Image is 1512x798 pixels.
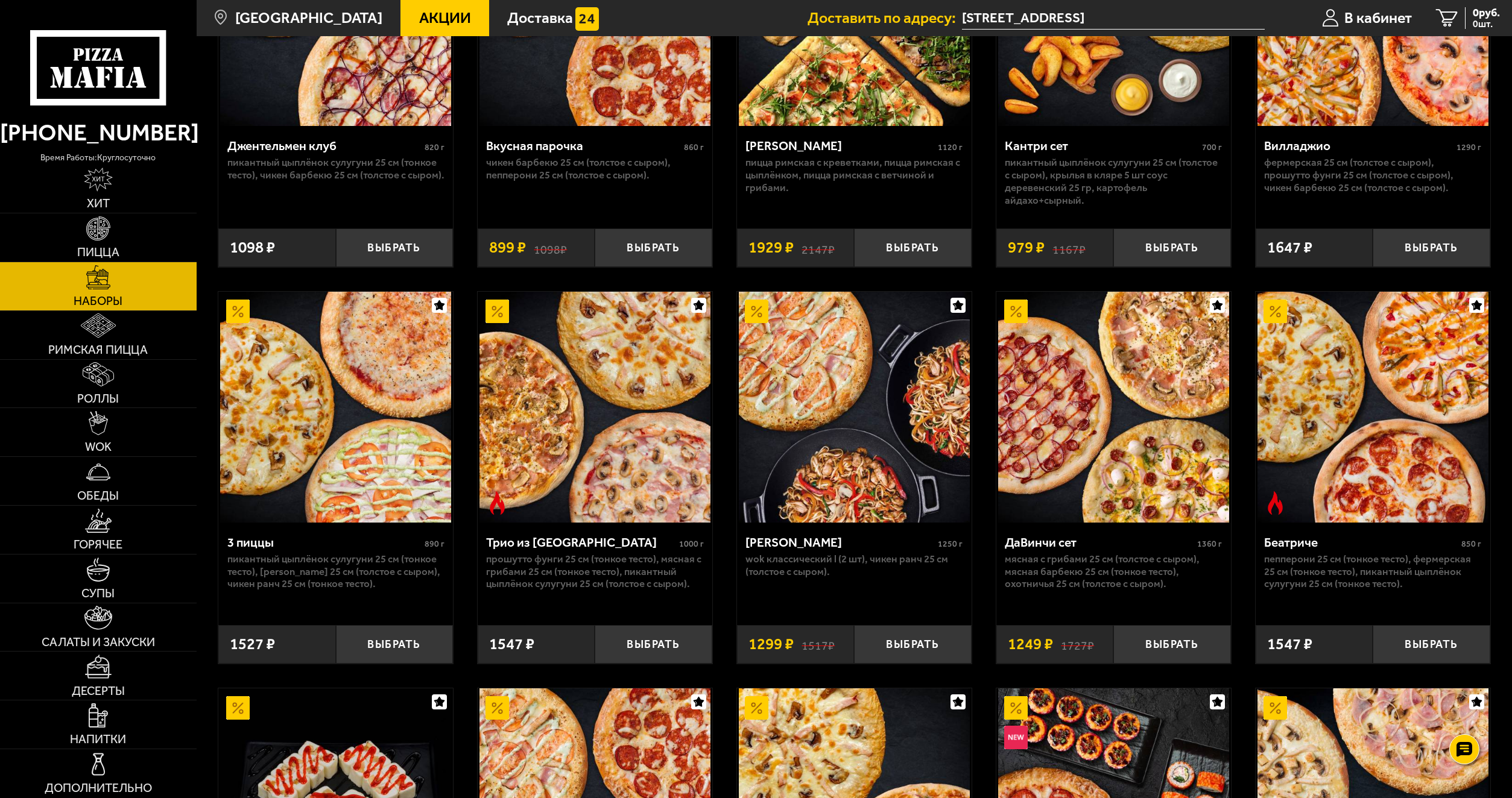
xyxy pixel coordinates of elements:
button: Выбрать [336,625,453,664]
span: Доставка [507,10,573,25]
p: Мясная с грибами 25 см (толстое с сыром), Мясная Барбекю 25 см (тонкое тесто), Охотничья 25 см (т... [1005,553,1222,591]
span: 1120 г [938,142,963,152]
p: Пепперони 25 см (тонкое тесто), Фермерская 25 см (тонкое тесто), Пикантный цыплёнок сулугуни 25 с... [1264,553,1481,591]
span: 0 руб. [1473,7,1500,18]
div: [PERSON_NAME] [745,138,935,153]
img: Акционный [1264,300,1287,323]
span: Хит [87,198,110,210]
a: Акционный3 пиццы [218,292,453,523]
p: Пикантный цыплёнок сулугуни 25 см (тонкое тесто), [PERSON_NAME] 25 см (толстое с сыром), Чикен Ра... [227,553,444,591]
span: 1360 г [1197,539,1222,549]
img: Акционный [486,300,509,323]
p: Wok классический L (2 шт), Чикен Ранч 25 см (толстое с сыром). [745,553,963,578]
img: Акционный [1004,696,1028,720]
span: 1647 ₽ [1267,240,1312,256]
div: [PERSON_NAME] [745,535,935,550]
span: Роллы [77,393,119,405]
span: 1249 ₽ [1008,636,1053,652]
span: WOK [85,441,112,453]
button: Выбрать [1113,625,1230,664]
span: 890 г [425,539,444,549]
span: 1527 ₽ [230,636,275,652]
span: Десерты [72,685,125,697]
a: АкционныйДаВинчи сет [996,292,1231,523]
span: Обеды [77,490,119,502]
img: Острое блюдо [486,491,509,515]
input: Ваш адрес доставки [962,7,1264,30]
span: 820 г [425,142,444,152]
img: Трио из Рио [479,292,710,523]
img: Акционный [745,696,768,720]
button: Выбрать [1373,625,1490,664]
p: Прошутто Фунги 25 см (тонкое тесто), Мясная с грибами 25 см (тонкое тесто), Пикантный цыплёнок су... [486,553,703,591]
img: Акционный [1004,300,1028,323]
p: Пицца Римская с креветками, Пицца Римская с цыплёнком, Пицца Римская с ветчиной и грибами. [745,156,963,194]
div: Вкусная парочка [486,138,680,153]
button: Выбрать [854,228,971,267]
span: Дополнительно [45,782,152,794]
button: Выбрать [1113,228,1230,267]
span: 1000 г [679,539,704,549]
span: 1098 ₽ [230,240,275,256]
img: Акционный [745,300,768,323]
span: Доставить по адресу: [808,10,962,25]
s: 1517 ₽ [802,636,835,652]
img: Вилла Капри [739,292,970,523]
p: Пикантный цыплёнок сулугуни 25 см (тонкое тесто), Чикен Барбекю 25 см (толстое с сыром). [227,156,444,181]
div: Вилладжио [1264,138,1453,153]
span: 979 ₽ [1008,240,1045,256]
span: 1290 г [1457,142,1481,152]
img: Акционный [486,696,509,720]
span: 1299 ₽ [748,636,794,652]
span: 700 г [1202,142,1222,152]
button: Выбрать [1373,228,1490,267]
p: Пикантный цыплёнок сулугуни 25 см (толстое с сыром), крылья в кляре 5 шт соус деревенский 25 гр, ... [1005,156,1222,207]
span: 850 г [1461,539,1481,549]
img: 3 пиццы [220,292,451,523]
span: 1547 ₽ [489,636,534,652]
span: 1250 г [938,539,963,549]
img: Акционный [1264,696,1287,720]
button: Выбрать [336,228,453,267]
span: [GEOGRAPHIC_DATA] [235,10,382,25]
div: Джентельмен клуб [227,138,422,153]
span: 1929 ₽ [748,240,794,256]
div: 3 пиццы [227,535,422,550]
button: Выбрать [595,228,712,267]
img: Акционный [226,696,250,720]
div: Кантри сет [1005,138,1199,153]
span: Горячее [74,539,122,551]
span: 1547 ₽ [1267,636,1312,652]
span: Пицца [77,247,119,259]
span: 0 шт. [1473,19,1500,29]
span: 860 г [684,142,704,152]
span: Напитки [70,734,126,746]
span: 899 ₽ [489,240,526,256]
img: Острое блюдо [1264,491,1287,515]
div: ДаВинчи сет [1005,535,1194,550]
a: АкционныйОстрое блюдоБеатриче [1256,292,1490,523]
p: Чикен Барбекю 25 см (толстое с сыром), Пепперони 25 см (толстое с сыром). [486,156,703,181]
div: Трио из [GEOGRAPHIC_DATA] [486,535,675,550]
s: 1167 ₽ [1052,240,1086,256]
div: Беатриче [1264,535,1458,550]
span: Супы [81,588,115,600]
button: Выбрать [595,625,712,664]
img: ДаВинчи сет [998,292,1229,523]
img: Беатриче [1257,292,1488,523]
s: 1727 ₽ [1061,636,1094,652]
span: Салаты и закуски [42,636,155,649]
span: Акции [419,10,471,25]
button: Выбрать [854,625,971,664]
s: 2147 ₽ [802,240,835,256]
s: 1098 ₽ [534,240,567,256]
a: АкционныйОстрое блюдоТрио из Рио [478,292,712,523]
span: Римская пицца [48,344,148,356]
img: Акционный [226,300,250,323]
img: 15daf4d41897b9f0e9f617042186c801.svg [575,7,599,31]
span: Наборы [74,295,122,307]
a: АкционныйВилла Капри [737,292,972,523]
span: В кабинет [1344,10,1412,25]
p: Фермерская 25 см (толстое с сыром), Прошутто Фунги 25 см (толстое с сыром), Чикен Барбекю 25 см (... [1264,156,1481,194]
img: Новинка [1004,726,1028,749]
